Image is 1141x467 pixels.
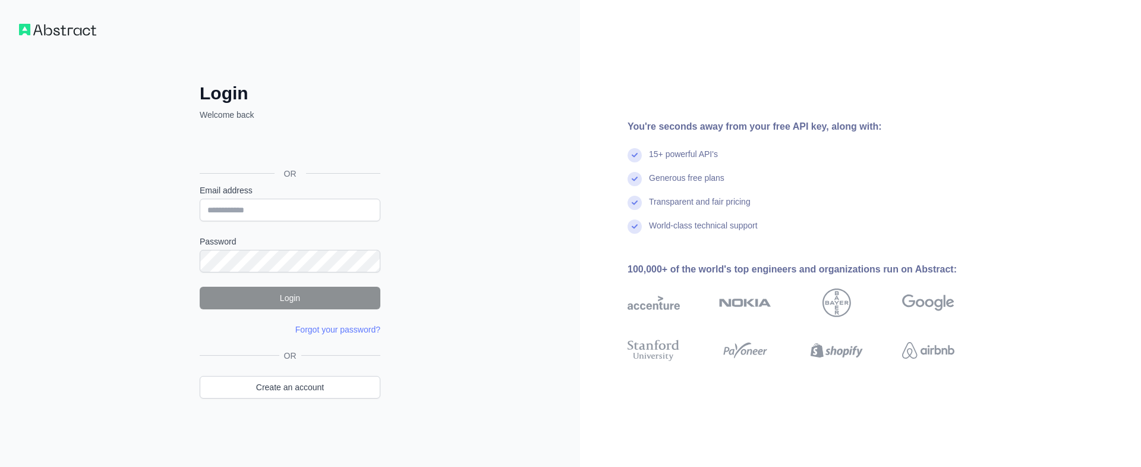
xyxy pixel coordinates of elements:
[279,350,301,362] span: OR
[295,325,380,334] a: Forgot your password?
[649,196,751,220] div: Transparent and fair pricing
[628,337,680,363] img: stanford university
[200,287,380,309] button: Login
[811,337,863,363] img: shopify
[719,337,771,363] img: payoneer
[628,148,642,162] img: check mark
[275,168,306,180] span: OR
[628,172,642,186] img: check mark
[649,148,718,172] div: 15+ powerful API's
[902,289,954,317] img: google
[822,289,851,317] img: bayer
[200,109,380,121] p: Welcome back
[628,289,680,317] img: accenture
[628,220,642,234] img: check mark
[902,337,954,363] img: airbnb
[649,220,758,243] div: World-class technical support
[628,120,992,134] div: You're seconds away from your free API key, along with:
[628,196,642,210] img: check mark
[19,24,96,36] img: Workflow
[200,376,380,399] a: Create an account
[194,134,384,160] iframe: Sign in with Google Button
[200,134,378,160] div: Sign in with Google. Opens in new tab
[200,184,380,196] label: Email address
[200,236,380,247] label: Password
[649,172,724,196] div: Generous free plans
[628,262,992,277] div: 100,000+ of the world's top engineers and organizations run on Abstract:
[719,289,771,317] img: nokia
[200,83,380,104] h2: Login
